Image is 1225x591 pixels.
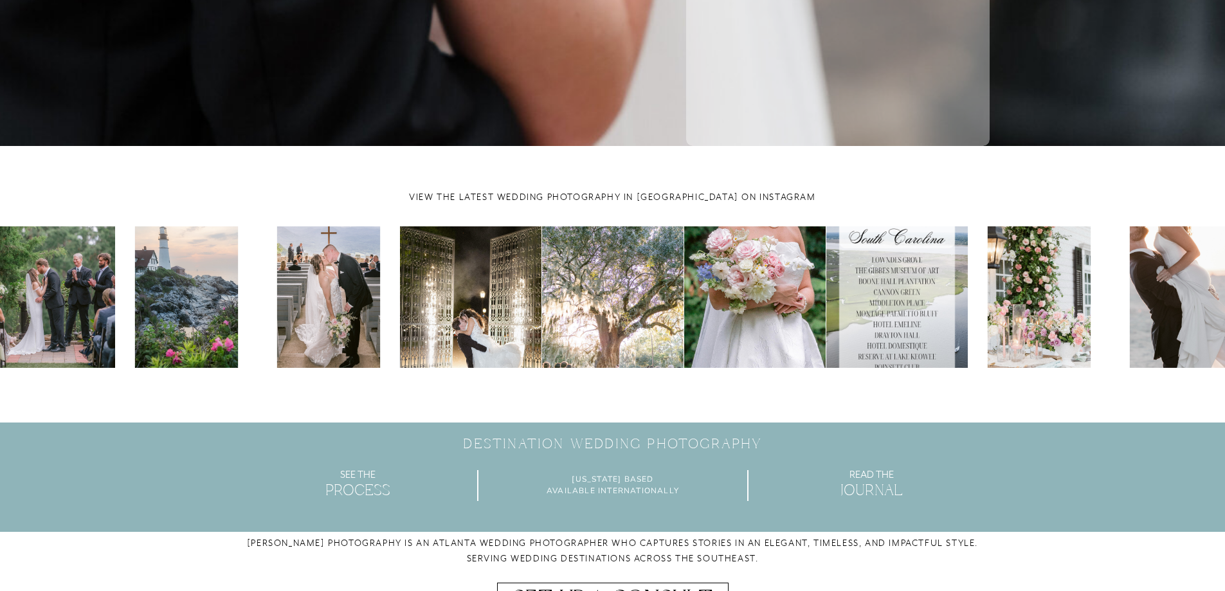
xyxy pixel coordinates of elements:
[322,189,903,210] a: View The Latest Wedding Photography in [GEOGRAPHIC_DATA] on Instagram
[968,226,1110,368] img: carousel album shared on Wed Jun 18 2025 | Call it maximalist but I prefer to say generously styl...
[684,226,826,368] img: video shared on Mon Jul 14 2025 | Even with the rain, this day unfolded like a story you never wa...
[306,482,410,503] a: Process
[492,473,734,498] h2: [US_STATE] Based Available Internationally
[116,226,257,368] img: carousel album shared on Fri Aug 01 2025 | This Southern summer heatwave has me thinking about No...
[820,482,923,503] a: Journal
[400,226,541,368] img: video shared on Tue Jul 29 2025 | Let us capture the magic for your wedding. Link in Bio. • • • •...
[318,468,399,482] a: See The
[826,226,968,368] img: carousel album shared on Sat Jun 28 2025 | Planning your 2026 wedding at one of these iconic dest...
[258,226,399,368] img: carousel album shared on Tue Jul 29 2025 | Some weddings remind you why you love what you do. Thi...
[831,468,912,482] a: Read the
[361,434,865,453] h3: Destination Wedding Photography
[227,535,999,583] h2: [PERSON_NAME] Photography is an Atlanta Wedding Photographer who Captures Stories in an Elegant, ...
[542,226,684,368] img: video shared on Wed Jul 23 2025 | Where would your dream wedding be? Your wedding should be the k...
